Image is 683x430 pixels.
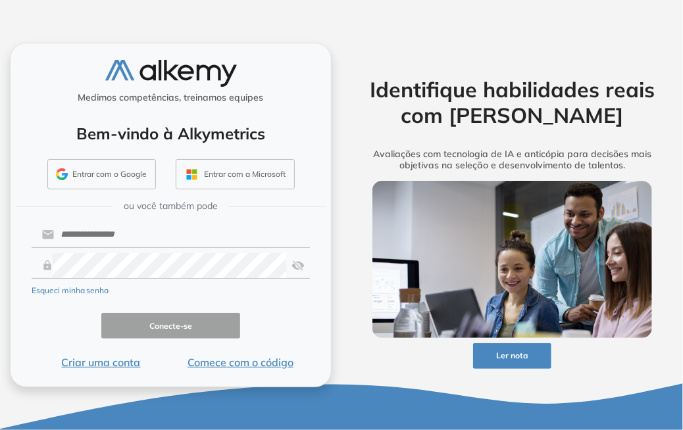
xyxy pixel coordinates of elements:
[78,91,264,103] font: Medimos competências, treinamos equipes
[56,168,68,180] img: ÍCONE_GMAIL
[76,124,265,143] font: Bem-vindo à Alkymetrics
[101,313,241,339] button: Conecte-se
[47,159,156,189] button: Entrar com o Google
[184,167,199,182] img: ÍCONE_OUTLOOK
[188,356,293,369] font: Comece com o código
[32,285,109,295] font: Esqueci minha senha
[170,354,310,370] button: Comece com o código
[32,285,109,297] button: Esqueci minha senha
[105,60,237,87] img: logo-alkemy
[497,350,528,360] font: Ler nota
[372,181,653,338] img: img-mais-informações
[32,354,171,370] button: Criar uma conta
[370,76,655,128] font: Identifique habilidades reais com [PERSON_NAME]
[149,321,192,331] font: Conecte-se
[291,253,305,278] img: asd
[124,200,218,212] font: ou você também pode
[62,356,141,369] font: Criar uma conta
[473,343,551,369] button: Ler nota
[205,169,286,179] font: Entrar com a Microsoft
[373,148,651,171] font: Avaliações com tecnologia de IA e anticópia para decisões mais objetivas na seleção e desenvolvim...
[176,159,295,189] button: Entrar com a Microsoft
[73,169,147,179] font: Entrar com o Google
